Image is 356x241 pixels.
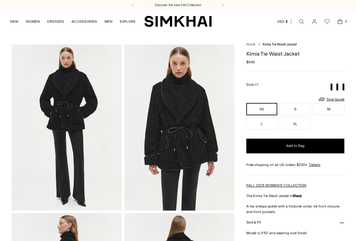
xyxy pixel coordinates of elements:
[321,15,333,28] a: Wishlist
[280,118,311,130] button: XL
[295,15,308,28] a: Open search modal
[343,18,349,24] span: 0
[246,139,344,153] button: Add to Bag
[309,162,320,168] a: Details
[263,42,297,46] span: Kimia Tie Waist Jacket
[124,45,234,210] img: Kimia Tie Waist Jacket
[334,15,346,28] a: Open cart modal
[246,183,306,188] a: FALL 2025 WOMEN'S COLLECTION
[246,42,255,46] a: Home
[308,15,320,28] a: Go to the account page
[246,162,344,168] div: Free shipping on all US orders $200+
[254,83,259,87] span: XS
[10,15,18,28] a: NEW
[155,3,201,8] a: Discover the new Fall Collection
[318,95,344,103] a: Size Guide
[246,103,277,115] button: XS
[277,15,293,28] button: USD $
[144,15,212,27] a: SIMKHAI
[293,194,302,198] strong: Black
[246,193,344,199] p: The Kimia Tie Waist Jacket in
[246,51,344,57] h1: Kimia Tie Waist Jacket
[71,15,97,28] a: ACCESSORIES
[246,220,261,224] h3: Size & Fit
[246,230,344,236] p: Model is 5'10" and wearing size Small
[246,82,259,88] label: Size:
[246,215,344,230] button: Size & Fit
[47,15,64,28] a: DRESSES
[286,143,305,148] span: Add to Bag
[246,203,344,215] p: A fax sherpa jacket with a foldover collar, tie front closure, and front pockets.
[104,15,112,28] a: MEN
[120,15,136,28] a: EXPLORE
[12,45,122,210] img: Kimia Tie Waist Jacket
[313,103,344,115] button: M
[26,15,40,28] a: WOMEN
[246,42,344,47] nav: breadcrumbs
[246,59,255,65] span: $545
[280,103,311,115] button: S
[259,42,260,47] div: /
[246,118,277,130] button: L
